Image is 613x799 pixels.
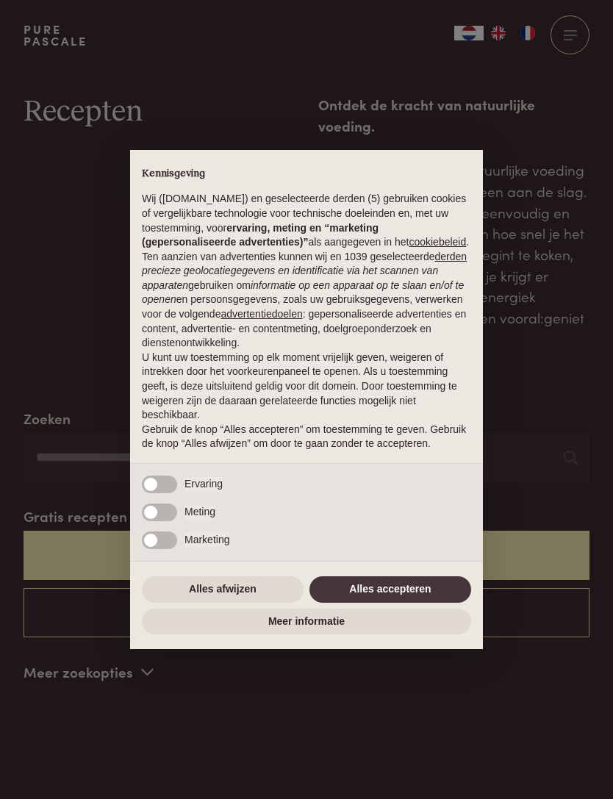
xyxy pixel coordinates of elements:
em: informatie op een apparaat op te slaan en/of te openen [142,279,464,306]
span: Meting [184,505,215,520]
button: Alles afwijzen [142,576,304,603]
h2: Kennisgeving [142,168,471,181]
p: U kunt uw toestemming op elk moment vrijelijk geven, weigeren of intrekken door het voorkeurenpan... [142,351,471,423]
button: derden [435,250,467,265]
p: Wij ([DOMAIN_NAME]) en geselecteerde derden (5) gebruiken cookies of vergelijkbare technologie vo... [142,192,471,249]
button: advertentiedoelen [221,307,302,322]
em: precieze geolocatiegegevens en identificatie via het scannen van apparaten [142,265,438,291]
p: Gebruik de knop “Alles accepteren” om toestemming te geven. Gebruik de knop “Alles afwijzen” om d... [142,423,471,451]
span: Marketing [184,533,229,548]
button: Meer informatie [142,609,471,635]
button: Alles accepteren [309,576,471,603]
a: cookiebeleid [409,236,466,248]
p: Ten aanzien van advertenties kunnen wij en 1039 geselecteerde gebruiken om en persoonsgegevens, z... [142,250,471,351]
span: Ervaring [184,477,223,492]
strong: ervaring, meting en “marketing (gepersonaliseerde advertenties)” [142,222,379,248]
